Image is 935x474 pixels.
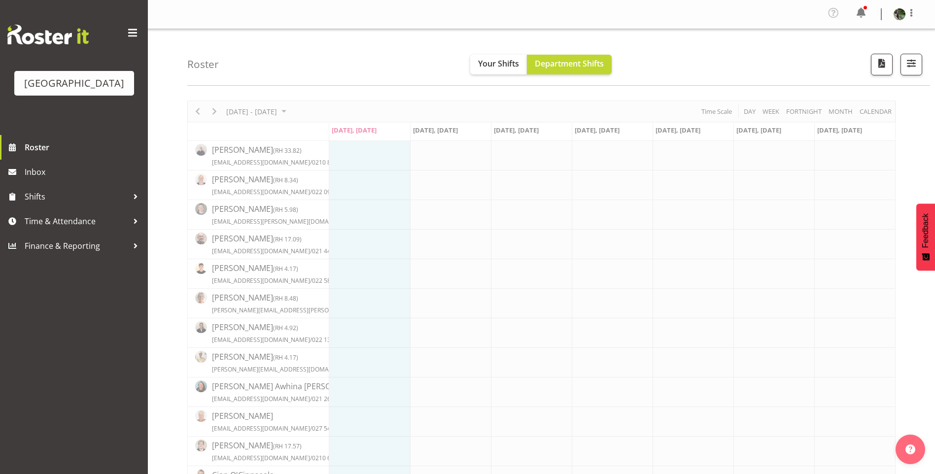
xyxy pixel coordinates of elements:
span: Feedback [921,213,930,248]
img: renee-hewittc44e905c050b5abf42b966e9eee8c321.png [894,8,905,20]
h4: Roster [187,59,219,70]
button: Your Shifts [470,55,527,74]
span: Time & Attendance [25,214,128,229]
div: [GEOGRAPHIC_DATA] [24,76,124,91]
span: Inbox [25,165,143,179]
span: Finance & Reporting [25,238,128,253]
button: Download a PDF of the roster according to the set date range. [871,54,893,75]
button: Feedback - Show survey [916,203,935,271]
span: Roster [25,140,143,155]
img: help-xxl-2.png [905,444,915,454]
button: Department Shifts [527,55,612,74]
span: Your Shifts [478,58,519,69]
span: Shifts [25,189,128,204]
button: Filter Shifts [900,54,922,75]
img: Rosterit website logo [7,25,89,44]
span: Department Shifts [535,58,604,69]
